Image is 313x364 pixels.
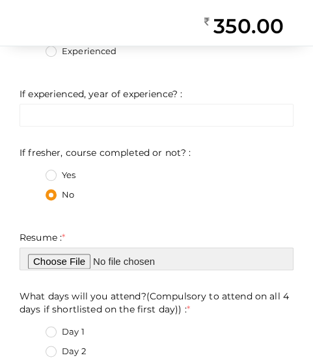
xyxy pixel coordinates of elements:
h2: 350.00 [204,13,284,39]
label: What days will you attend?(Compulsory to attend on all 4 days if shortlisted on the first day)) : [20,290,293,316]
label: No [46,189,74,202]
label: Day 2 [46,345,86,358]
label: Day 1 [46,326,85,339]
label: Resume : [20,231,65,244]
label: If experienced, year of experience? : [20,87,182,100]
label: Experienced [46,45,117,58]
label: If fresher, course completed or not? : [20,146,191,159]
label: Yes [46,169,75,182]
